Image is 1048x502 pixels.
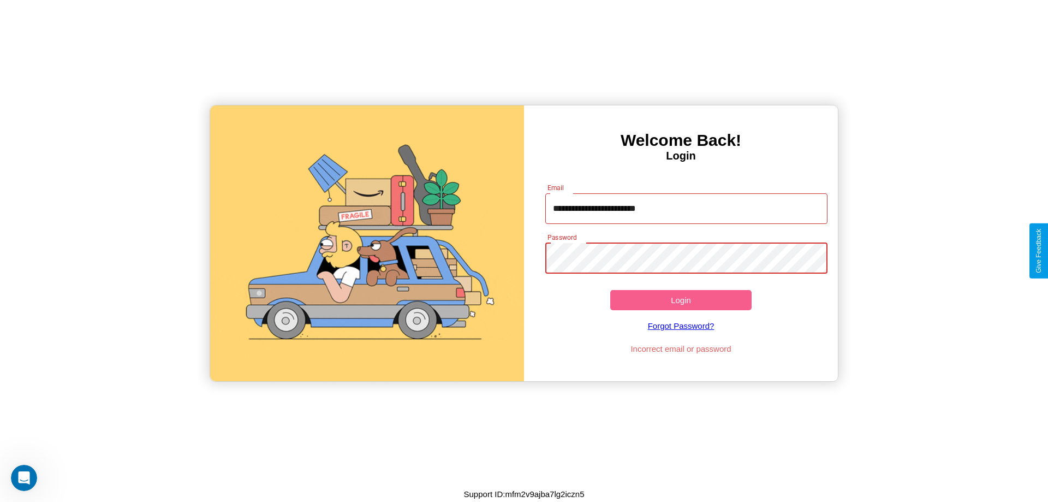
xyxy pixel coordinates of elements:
iframe: Intercom live chat [11,465,37,491]
h4: Login [524,150,838,162]
p: Incorrect email or password [540,341,823,356]
button: Login [610,290,752,310]
div: Give Feedback [1035,229,1043,273]
label: Password [547,233,576,242]
p: Support ID: mfm2v9ajba7lg2iczn5 [464,487,585,501]
h3: Welcome Back! [524,131,838,150]
label: Email [547,183,564,192]
img: gif [210,105,524,381]
a: Forgot Password? [540,310,823,341]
